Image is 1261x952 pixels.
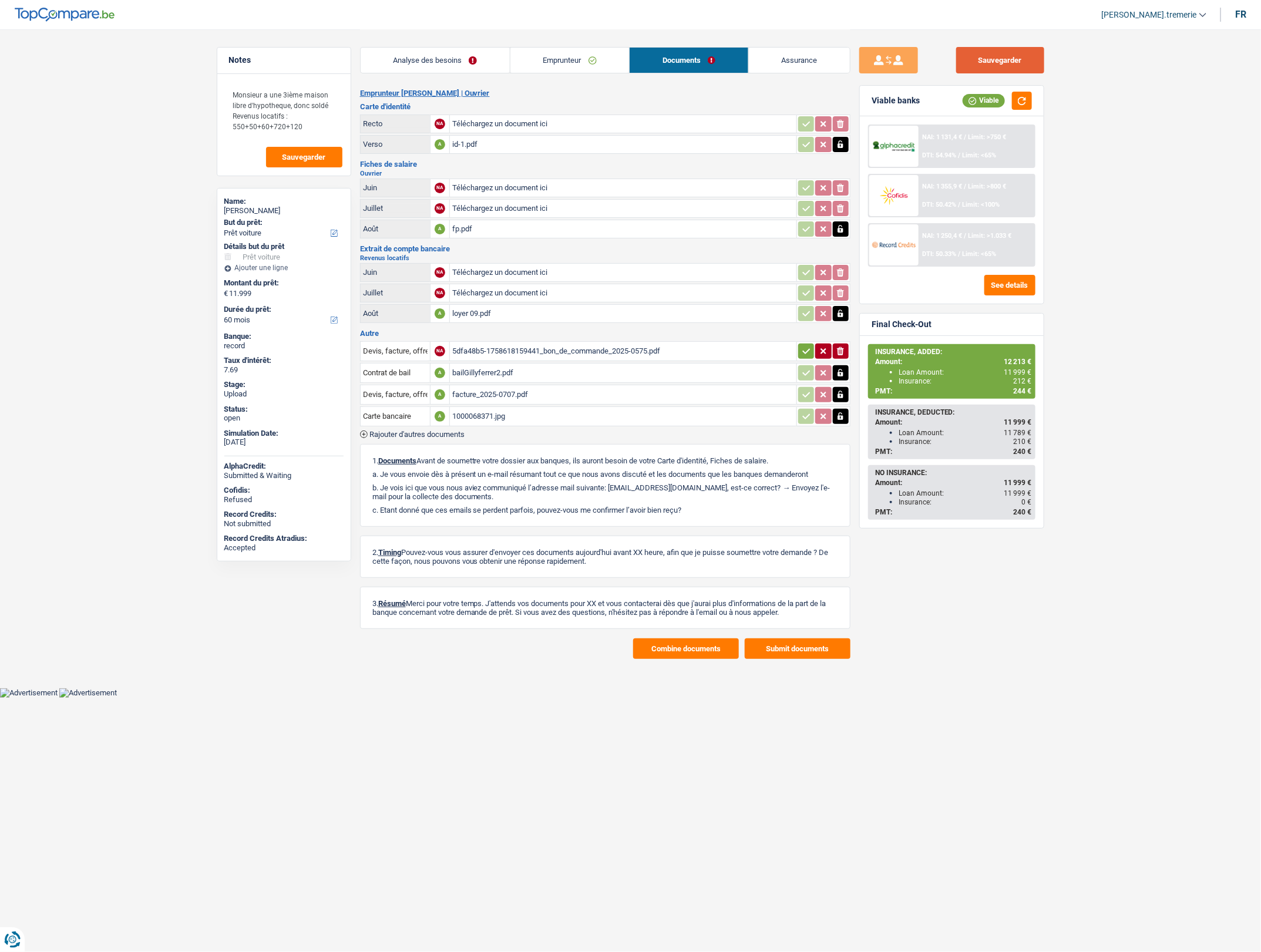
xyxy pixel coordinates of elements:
[224,495,344,504] div: Refused
[922,232,962,240] span: NAI: 1 250,4 €
[922,183,962,190] span: NAI: 1 355,9 €
[224,519,344,529] div: Not submitted
[378,456,416,465] span: Documents
[378,548,401,557] span: Timing
[435,411,445,422] div: A
[360,255,850,261] h2: Revenus locatifs
[224,405,344,414] div: Status:
[1004,358,1032,366] span: 12 213 €
[899,377,1032,385] div: Insurance:
[435,389,445,400] div: A
[452,305,794,322] div: loyer 09.pdf
[435,346,445,356] div: NA
[872,234,916,255] img: Record Credits
[224,197,344,206] div: Name:
[956,47,1044,73] button: Sauvegarder
[452,364,794,382] div: bailGillyferrer2.pdf
[875,479,1032,487] div: Amount:
[224,365,344,375] div: 7.69
[363,309,428,318] div: Août
[1004,429,1032,437] span: 11 789 €
[452,220,794,238] div: fp.pdf
[962,250,996,258] span: Limit: <65%
[1004,418,1032,426] span: 11 999 €
[922,201,956,208] span: DTI: 50.42%
[899,489,1032,497] div: Loan Amount:
[1092,5,1206,25] a: [PERSON_NAME].tremerie
[360,245,850,253] h3: Extrait de compte bancaire
[452,136,794,153] div: id-1.pdf
[435,368,445,378] div: A
[369,430,465,438] span: Rajouter d'autres documents
[962,152,996,159] span: Limit: <65%
[875,348,1032,356] div: INSURANCE, ADDED:
[372,599,838,617] p: 3. Merci pour votre temps. J'attends vos documents pour XX et vous contacterai dès que j'aurai p...
[435,288,445,298] div: NA
[360,89,850,98] h2: Emprunteur [PERSON_NAME] | Ouvrier
[435,308,445,319] div: A
[224,413,344,423] div: open
[452,408,794,425] div: 1000068371.jpg
[968,232,1011,240] span: Limit: >1.033 €
[962,201,1000,208] span: Limit: <100%
[435,224,445,234] div: A
[224,471,344,480] div: Submitted & Waiting
[224,462,344,471] div: AlphaCredit:
[224,206,344,216] div: [PERSON_NAME]
[224,278,341,288] label: Montant du prêt:
[224,218,341,227] label: But du prêt:
[15,8,115,22] img: TopCompare Logo
[875,469,1032,477] div: NO INSURANCE:
[224,264,344,272] div: Ajouter une ligne
[224,341,344,351] div: record
[922,250,956,258] span: DTI: 50.33%
[360,329,850,337] h3: Autre
[372,483,838,501] p: b. Je vois ici que vous nous aviez communiqué l’adresse mail suivante: [EMAIL_ADDRESS][DOMAIN_NA...
[452,342,794,360] div: 5dfa48b5-1758618159441_bon_de_commande_2025-0575.pdf
[510,48,629,73] a: Emprunteur
[1101,10,1196,20] span: [PERSON_NAME].tremerie
[224,543,344,553] div: Accepted
[361,48,510,73] a: Analyse des besoins
[224,332,344,341] div: Banque:
[964,133,966,141] span: /
[1004,479,1032,487] span: 11 999 €
[224,242,344,251] div: Détails but du prêt
[963,94,1005,107] div: Viable
[958,152,960,159] span: /
[899,368,1032,376] div: Loan Amount:
[899,429,1032,437] div: Loan Amount:
[435,183,445,193] div: NA
[360,170,850,177] h2: Ouvrier
[964,183,966,190] span: /
[1022,498,1032,506] span: 0 €
[363,204,428,213] div: Juillet
[984,275,1035,295] button: See details
[875,358,1032,366] div: Amount:
[745,638,850,659] button: Submit documents
[363,268,428,277] div: Juin
[360,103,850,110] h3: Carte d'identité
[224,380,344,389] div: Stage:
[224,356,344,365] div: Taux d'intérêt:
[968,183,1006,190] span: Limit: >800 €
[1235,9,1246,20] div: fr
[372,470,838,479] p: a. Je vous envoie dès à présent un e-mail résumant tout ce que nous avons discuté et les doc...
[224,289,228,298] span: €
[283,153,326,161] span: Sauvegarder
[1014,377,1032,385] span: 212 €
[224,389,344,399] div: Upload
[372,548,838,566] p: 2. Pouvez-vous vous assurer d'envoyer ces documents aujourd'hui avant XX heure, afin que je puiss...
[872,140,916,153] img: AlphaCredit
[360,160,850,168] h3: Fiches de salaire
[59,688,117,698] img: Advertisement
[749,48,850,73] a: Assurance
[875,418,1032,426] div: Amount:
[1014,438,1032,446] span: 210 €
[968,133,1006,141] span: Limit: >750 €
[435,139,445,150] div: A
[899,498,1032,506] div: Insurance:
[1014,448,1032,456] span: 240 €
[958,250,960,258] span: /
[1004,489,1032,497] span: 11 999 €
